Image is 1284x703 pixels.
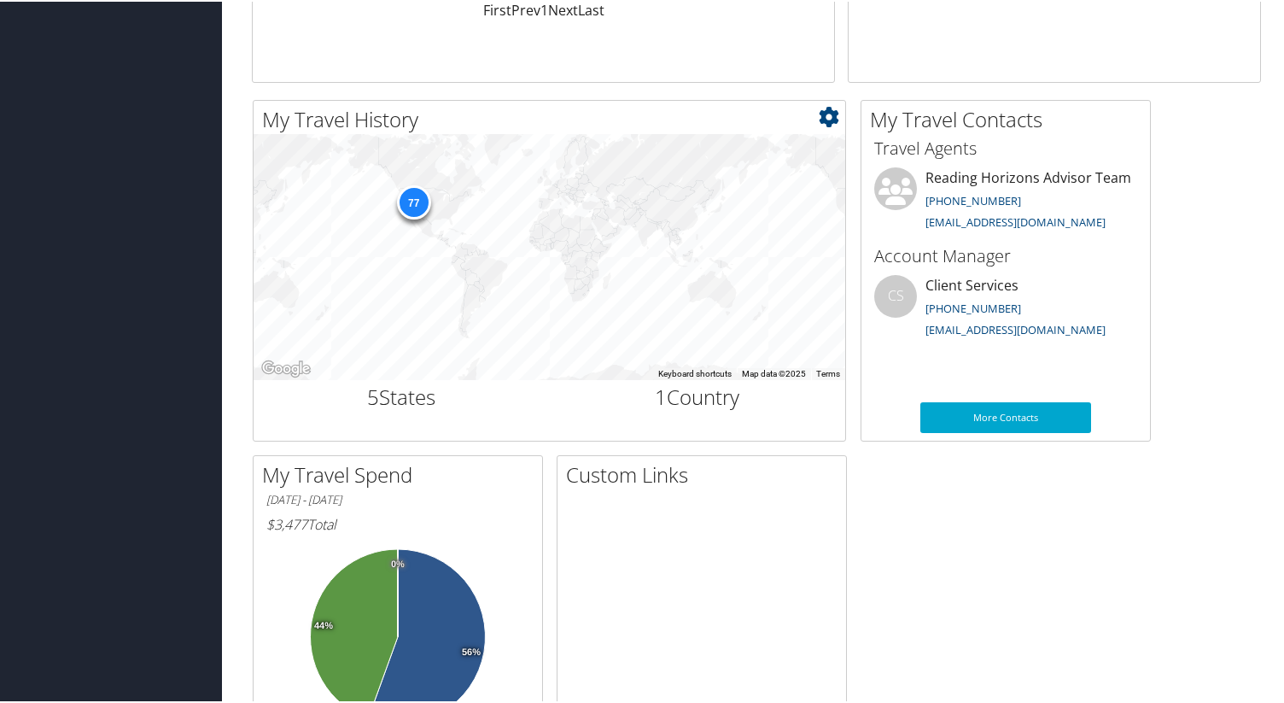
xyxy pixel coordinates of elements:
span: Map data ©2025 [742,367,806,377]
h6: Total [266,513,529,532]
span: 5 [367,381,379,409]
a: [EMAIL_ADDRESS][DOMAIN_NAME] [925,213,1106,228]
li: Client Services [866,273,1146,343]
span: 1 [655,381,667,409]
h6: [DATE] - [DATE] [266,490,529,507]
li: Reading Horizons Advisor Team [866,166,1146,236]
h2: My Travel History [262,103,845,132]
button: Keyboard shortcuts [658,366,732,378]
img: Google [258,356,314,378]
div: CS [874,273,917,316]
a: [PHONE_NUMBER] [925,191,1021,207]
h2: My Travel Spend [262,459,542,488]
h2: States [266,381,537,410]
tspan: 44% [314,619,333,630]
div: 77 [396,184,430,218]
h3: Account Manager [874,243,1137,267]
h2: Custom Links [566,459,846,488]
h3: Travel Agents [874,135,1137,159]
a: Open this area in Google Maps (opens a new window) [258,356,314,378]
span: $3,477 [266,513,307,532]
tspan: 0% [391,558,405,568]
a: More Contacts [920,401,1091,431]
a: Terms (opens in new tab) [816,367,840,377]
tspan: 56% [462,646,481,656]
h2: Country [563,381,833,410]
h2: My Travel Contacts [870,103,1150,132]
a: [PHONE_NUMBER] [925,299,1021,314]
a: [EMAIL_ADDRESS][DOMAIN_NAME] [925,320,1106,336]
